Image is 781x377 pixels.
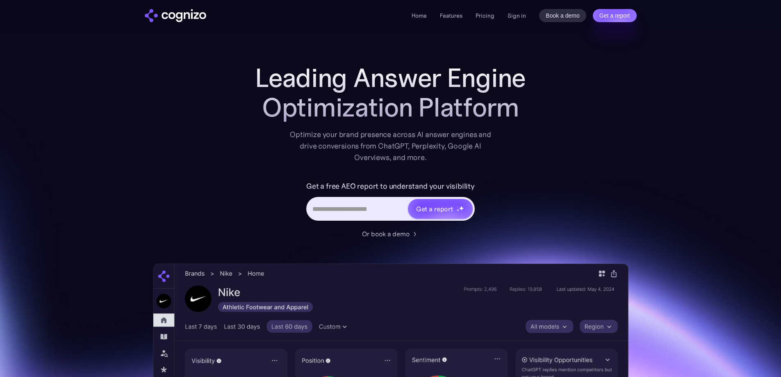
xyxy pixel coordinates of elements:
[227,63,555,122] h1: Leading Answer Engine Optimization Platform
[416,204,453,214] div: Get a report
[306,180,475,193] label: Get a free AEO report to understand your visibility
[306,180,475,225] form: Hero URL Input Form
[440,12,462,19] a: Features
[145,9,206,22] img: cognizo logo
[457,206,458,207] img: star
[412,12,427,19] a: Home
[593,9,637,22] a: Get a report
[459,206,464,211] img: star
[508,11,526,21] a: Sign in
[362,229,410,239] div: Or book a demo
[145,9,206,22] a: home
[539,9,586,22] a: Book a demo
[362,229,419,239] a: Or book a demo
[476,12,494,19] a: Pricing
[290,129,492,163] div: Optimize your brand presence across AI answer engines and drive conversions from ChatGPT, Perplex...
[407,198,474,219] a: Get a reportstarstarstar
[457,209,460,212] img: star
